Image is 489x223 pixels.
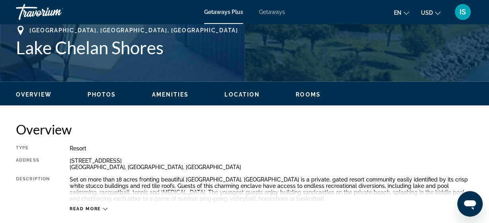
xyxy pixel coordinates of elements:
[29,27,238,34] span: [GEOGRAPHIC_DATA], [GEOGRAPHIC_DATA], [GEOGRAPHIC_DATA]
[259,9,285,15] a: Getaways
[16,121,473,137] h2: Overview
[70,176,473,202] div: Set on more than 18 acres fronting beautiful [GEOGRAPHIC_DATA], [GEOGRAPHIC_DATA] is a private, g...
[152,91,189,98] button: Amenities
[421,7,440,18] button: Change currency
[16,2,95,22] a: Travorium
[394,10,401,16] span: en
[224,91,260,98] button: Location
[204,9,243,15] a: Getaways Plus
[16,158,50,170] div: Address
[70,206,101,211] span: Read more
[457,191,483,217] iframe: Button to launch messaging window
[460,8,466,16] span: IS
[421,10,433,16] span: USD
[16,37,473,58] h1: Lake Chelan Shores
[88,91,116,98] button: Photos
[16,91,52,98] button: Overview
[452,4,473,20] button: User Menu
[16,176,50,202] div: Description
[394,7,409,18] button: Change language
[70,206,107,212] button: Read more
[70,145,473,152] div: Resort
[70,158,473,170] div: [STREET_ADDRESS] [GEOGRAPHIC_DATA], [GEOGRAPHIC_DATA], [GEOGRAPHIC_DATA]
[16,145,50,152] div: Type
[296,91,321,98] button: Rooms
